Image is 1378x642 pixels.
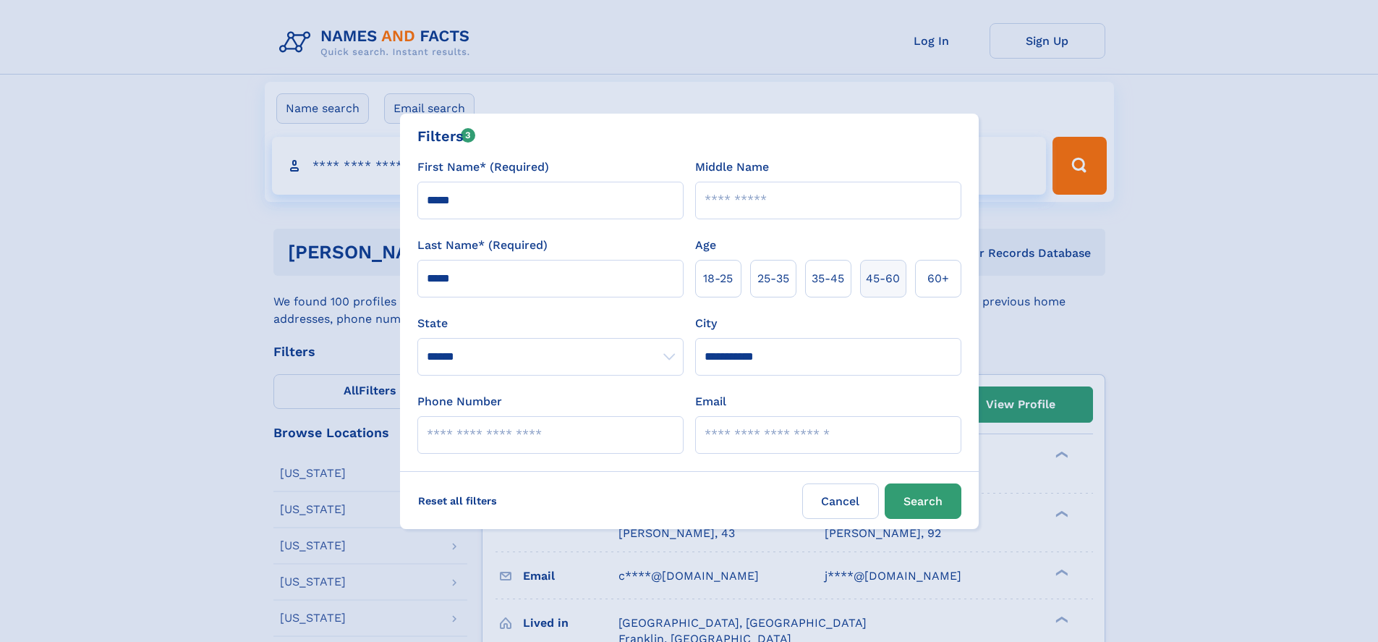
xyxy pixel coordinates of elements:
div: Filters [417,125,476,147]
label: City [695,315,717,332]
label: Email [695,393,726,410]
label: Cancel [802,483,879,519]
label: First Name* (Required) [417,159,549,176]
span: 35‑45 [812,270,844,287]
span: 18‑25 [703,270,733,287]
span: 25‑35 [757,270,789,287]
label: Reset all filters [409,483,506,518]
label: Middle Name [695,159,769,176]
label: Last Name* (Required) [417,237,548,254]
label: Phone Number [417,393,502,410]
button: Search [885,483,961,519]
span: 60+ [927,270,949,287]
label: Age [695,237,716,254]
label: State [417,315,684,332]
span: 45‑60 [866,270,900,287]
